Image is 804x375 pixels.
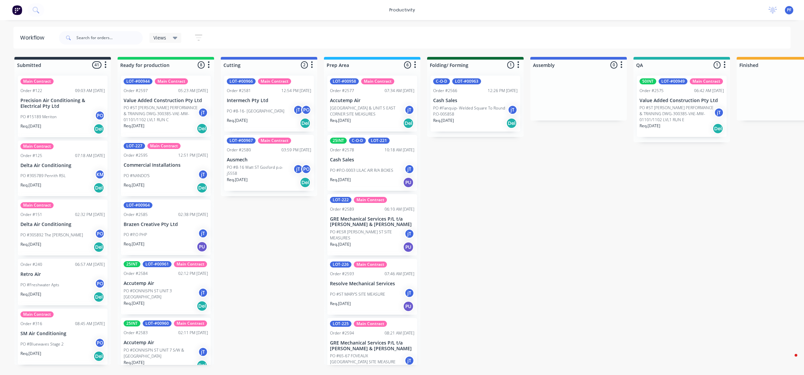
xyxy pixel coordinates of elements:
p: Accutemp Air [330,98,414,103]
div: jT [404,356,414,366]
div: PU [403,242,414,252]
div: Del [506,118,517,129]
p: Req. [DATE] [124,182,144,188]
div: Order #122 [20,88,42,94]
div: LOT-#00949 [659,78,687,84]
div: LOT-#00960 [143,320,172,326]
p: PO #Freshwater Apts [20,282,59,288]
p: Req. [DATE] [124,241,144,247]
div: Main ContractOrder #12507:18 AM [DATE]Delta Air ConditioningPO #305789 Penrith RSLKMReq.[DATE]Del [18,141,108,197]
div: Main Contract [258,138,291,144]
div: LOT-222 [330,197,351,203]
div: Del [300,118,311,129]
div: 02:38 PM [DATE] [178,212,208,218]
div: 08:21 AM [DATE] [385,330,414,336]
span: Views [153,34,166,41]
p: PO #ST [PERSON_NAME] PERFORMANCE & TRAINING DWG-300385-VAE-MW-01101/1102 LVL1 RUN E [640,105,714,123]
div: 07:34 AM [DATE] [385,88,414,94]
div: jT [293,105,303,115]
p: Accutemp Air [124,281,208,286]
div: 08:45 AM [DATE] [75,321,105,327]
div: Main Contract [354,197,387,203]
div: LOT-226Main ContractOrder #259307:46 AM [DATE]Resolve Mechanical ServicesPO #ST MARY'S SITE MEASU... [327,259,417,315]
div: Del [713,123,723,134]
div: 10:18 AM [DATE] [385,147,414,153]
div: LOT-#00967 [227,138,256,144]
p: PO #DONNISPN ST UNIT 7 S/W & [GEOGRAPHIC_DATA] [124,347,198,359]
div: 25INTC-O-DLOT-221Order #257810:18 AM [DATE]Cash SalesPO #P.O-0003 LILAC AIR R/A BOXESjTReq.[DATE]PU [327,135,417,191]
p: PO #Fanquip- Welded Square To Round P.O-005858 [433,105,508,117]
div: LOT-#00958 [330,78,359,84]
div: 25INTLOT-#00961Main ContractOrder #258402:12 PM [DATE]Accutemp AirPO #DONNISPN ST UNIT 3 [GEOGRAP... [121,258,211,314]
div: LOT-#00944 [124,78,152,84]
div: LOT-#00964 [124,202,152,208]
div: LOT-#00961 [143,261,172,267]
div: Order #2566 [433,88,457,94]
p: Req. [DATE] [433,118,454,124]
p: Req. [DATE] [330,177,351,183]
div: Main ContractOrder #15102:32 PM [DATE]Delta Air ConditioningPO #305892 The [PERSON_NAME]POReq.[DA... [18,200,108,255]
p: PO #305789 Penrith RSL [20,173,66,179]
div: Del [403,118,414,129]
p: Req. [DATE] [227,118,248,124]
div: Del [197,182,207,193]
div: Main Contract [147,143,181,149]
p: Value Added Construction Pty Ltd [124,98,208,103]
div: Order #2595 [124,152,148,158]
div: LOT-222Main ContractOrder #258906:10 AM [DATE]GRE Mechanical Services P/L t/a [PERSON_NAME] & [PE... [327,194,417,256]
div: KM [95,169,105,179]
div: Order #2580 [227,147,251,153]
div: jT [404,105,414,115]
p: PO #NANDO'S [124,173,150,179]
div: PO [301,105,311,115]
div: jT [198,169,208,179]
div: Del [93,124,104,134]
div: LOT-#00958Main ContractOrder #257707:34 AM [DATE]Accutemp Air[GEOGRAPHIC_DATA] & UNIT 5 EAST CORN... [327,76,417,132]
div: Order #2581 [227,88,251,94]
div: Del [93,351,104,362]
p: Intermech Pty Ltd [227,98,311,103]
div: LOT-#00963 [452,78,481,84]
div: 07:46 AM [DATE] [385,271,414,277]
div: jT [508,105,518,115]
p: Accutemp Air [124,340,208,346]
div: LOT-225 [330,321,351,327]
div: Order #316 [20,321,42,327]
div: 06:42 AM [DATE] [694,88,724,94]
div: Order #2583 [124,330,148,336]
p: GRE Mechanical Services P/L t/a [PERSON_NAME] & [PERSON_NAME] [330,340,414,352]
p: PO #ST [PERSON_NAME] PERFORMANCE & TRAINING DWG-300385-VAE-MW-01101/1102 LVL1 RUN C [124,105,198,123]
p: Value Added Construction Pty Ltd [640,98,724,103]
p: [GEOGRAPHIC_DATA] & UNIT 5 EAST CORNER SITE MEASURES [330,105,404,117]
div: 12:54 PM [DATE] [281,88,311,94]
div: Del [197,360,207,371]
div: Main Contract [690,78,723,84]
p: Cash Sales [433,98,518,103]
p: Ausmech [227,157,311,163]
div: Order #2593 [330,271,354,277]
div: jT [293,164,303,174]
div: Order #2594 [330,330,354,336]
p: Req. [DATE] [330,301,351,307]
div: LOT-#00967Main ContractOrder #258003:59 PM [DATE]AusmechPO #8-16 Watt ST Gosford p.o- j5558jTPORe... [224,135,314,191]
div: 25INT [330,138,347,144]
p: PO #65-67 FOVEAUX [GEOGRAPHIC_DATA] SITE MEASURE KITCHEN EXH [330,353,404,371]
div: Order #2584 [124,271,148,277]
div: jT [714,107,724,118]
div: PO [95,338,105,348]
div: 06:10 AM [DATE] [385,206,414,212]
div: Order #151 [20,212,42,218]
div: Main Contract [20,78,54,84]
p: Req. [DATE] [640,123,660,129]
p: Req. [DATE] [20,123,41,129]
p: Req. [DATE] [20,351,41,357]
div: 05:23 AM [DATE] [178,88,208,94]
div: jT [198,347,208,357]
div: Order #2589 [330,206,354,212]
div: Order #2585 [124,212,148,218]
div: 12:51 PM [DATE] [178,152,208,158]
div: Main ContractOrder #31608:45 AM [DATE]SM Air ConditioningPO #Bluewaves Stage 2POReq.[DATE]Del [18,309,108,365]
p: Resolve Mechanical Services [330,281,414,287]
p: Brazen Creative Pty Ltd [124,222,208,227]
div: LOT-#00966Main ContractOrder #258112:54 PM [DATE]Intermech Pty LtdPO #8-16- [GEOGRAPHIC_DATA]jTPO... [224,76,314,132]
